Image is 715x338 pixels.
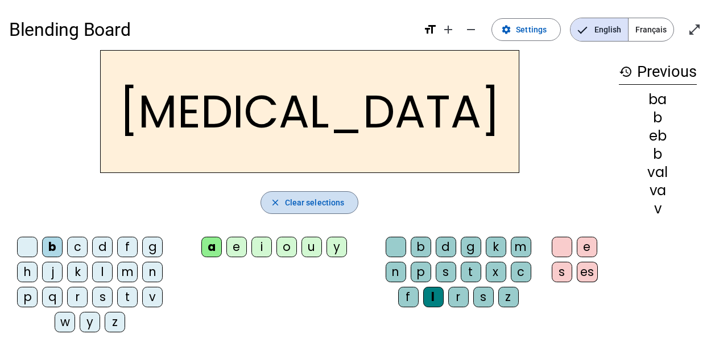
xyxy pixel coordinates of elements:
[619,184,697,197] div: va
[436,237,456,257] div: d
[251,237,272,257] div: i
[486,262,506,282] div: x
[619,65,633,79] mat-icon: history
[42,262,63,282] div: j
[516,23,547,36] span: Settings
[92,287,113,307] div: s
[92,237,113,257] div: d
[688,23,701,36] mat-icon: open_in_full
[142,262,163,282] div: n
[501,24,511,35] mat-icon: settings
[571,18,628,41] span: English
[17,287,38,307] div: p
[461,262,481,282] div: t
[117,262,138,282] div: m
[423,23,437,36] mat-icon: format_size
[67,287,88,307] div: r
[460,18,482,41] button: Decrease font size
[498,287,519,307] div: z
[552,262,572,282] div: s
[437,18,460,41] button: Increase font size
[142,287,163,307] div: v
[461,237,481,257] div: g
[511,262,531,282] div: c
[92,262,113,282] div: l
[117,287,138,307] div: t
[423,287,444,307] div: l
[226,237,247,257] div: e
[17,262,38,282] div: h
[619,129,697,143] div: eb
[619,202,697,216] div: v
[270,197,280,208] mat-icon: close
[100,50,519,173] h2: [MEDICAL_DATA]
[411,237,431,257] div: b
[55,312,75,332] div: w
[570,18,674,42] mat-button-toggle-group: Language selection
[491,18,561,41] button: Settings
[326,237,347,257] div: y
[629,18,673,41] span: Français
[67,237,88,257] div: c
[42,287,63,307] div: q
[619,166,697,179] div: val
[511,237,531,257] div: m
[619,59,697,85] h3: Previous
[619,111,697,125] div: b
[201,237,222,257] div: a
[464,23,478,36] mat-icon: remove
[436,262,456,282] div: s
[80,312,100,332] div: y
[619,93,697,106] div: ba
[619,147,697,161] div: b
[398,287,419,307] div: f
[683,18,706,41] button: Enter full screen
[142,237,163,257] div: g
[117,237,138,257] div: f
[577,262,598,282] div: es
[67,262,88,282] div: k
[486,237,506,257] div: k
[9,11,414,48] h1: Blending Board
[105,312,125,332] div: z
[285,196,345,209] span: Clear selections
[441,23,455,36] mat-icon: add
[577,237,597,257] div: e
[42,237,63,257] div: b
[473,287,494,307] div: s
[301,237,322,257] div: u
[276,237,297,257] div: o
[448,287,469,307] div: r
[386,262,406,282] div: n
[411,262,431,282] div: p
[261,191,359,214] button: Clear selections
